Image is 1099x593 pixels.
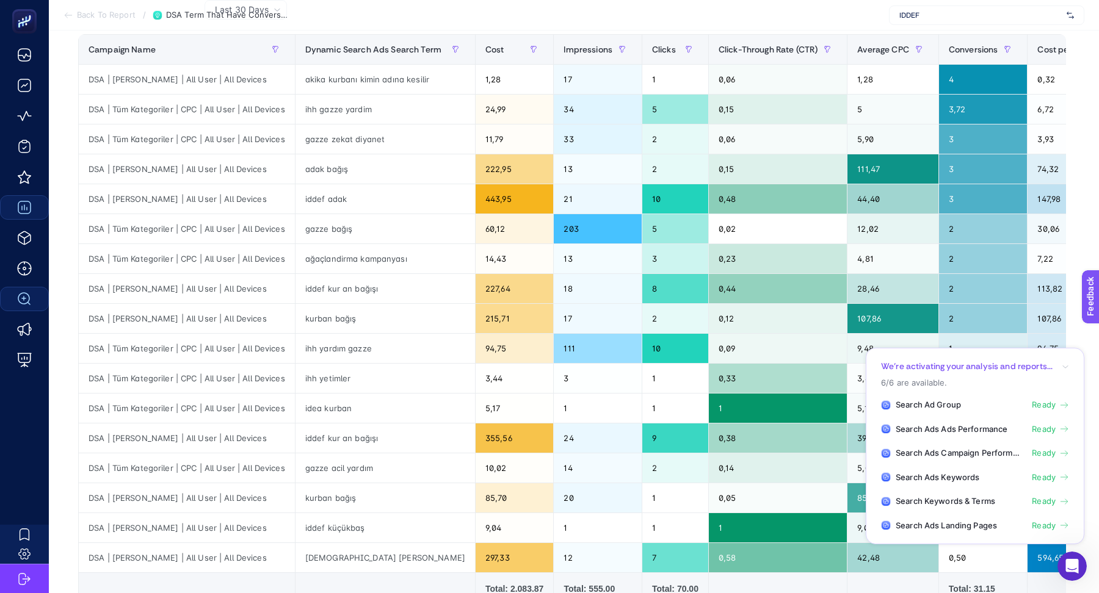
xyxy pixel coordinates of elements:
[939,65,1028,94] div: 4
[642,65,708,94] div: 1
[296,364,475,393] div: ihh yetimler
[1067,9,1074,21] img: svg%3e
[79,65,295,94] div: DSA | [PERSON_NAME] | All User | All Devices
[1032,423,1056,436] span: Ready
[939,274,1028,303] div: 2
[79,543,295,572] div: DSA | [PERSON_NAME] | All User | All Devices
[476,154,553,184] div: 222,95
[79,334,295,363] div: DSA | Tüm Kategoriler | CPC | All User | All Devices
[25,154,204,167] div: Send us a message
[166,10,288,20] span: DSA Term That Have Conversions
[162,411,205,420] span: Messages
[554,304,642,333] div: 17
[857,45,909,54] span: Average CPC
[564,45,612,54] span: Impressions
[709,244,847,273] div: 0,23
[296,513,475,542] div: iddef küçükbaş
[296,274,475,303] div: iddef kur an bağışı
[847,124,938,154] div: 5,90
[1032,399,1056,411] span: Ready
[847,543,938,572] div: 42,48
[12,143,232,190] div: Send us a messageWe'll be back online in 2 hours
[1032,447,1069,459] a: Ready
[709,304,847,333] div: 0,12
[296,394,475,423] div: idea kurban
[79,394,295,423] div: DSA | Tüm Kategoriler | CPC | All User | All Devices
[79,304,295,333] div: DSA | [PERSON_NAME] | All User | All Devices
[939,244,1028,273] div: 2
[642,244,708,273] div: 3
[296,423,475,453] div: iddef kur an bağışı
[709,543,847,572] div: 0,58
[642,483,708,512] div: 1
[476,423,553,453] div: 355,56
[554,214,642,243] div: 203
[939,95,1028,124] div: 3,72
[554,543,642,572] div: 12
[949,45,998,54] span: Conversions
[896,472,979,484] span: Search Ads Keywords
[476,483,553,512] div: 85,70
[709,124,847,154] div: 0,06
[847,65,938,94] div: 1,28
[554,483,642,512] div: 20
[847,214,938,243] div: 12,02
[709,513,847,542] div: 1
[1032,520,1056,532] span: Ready
[476,543,553,572] div: 297,33
[939,154,1028,184] div: 3
[122,381,244,429] button: Messages
[652,45,676,54] span: Clicks
[896,520,997,532] span: Search Ads Landing Pages
[847,394,938,423] div: 5,17
[79,364,295,393] div: DSA | Tüm Kategoriler | CPC | All User | All Devices
[847,244,938,273] div: 4,81
[709,334,847,363] div: 0,09
[296,65,475,94] div: akika kurbanı kimin adına kesilir
[899,10,1062,20] span: IDDEF
[554,423,642,453] div: 24
[709,65,847,94] div: 0,06
[79,244,295,273] div: DSA | Tüm Kategoriler | CPC | All User | All Devices
[476,95,553,124] div: 24,99
[476,304,553,333] div: 215,71
[847,184,938,214] div: 44,40
[554,154,642,184] div: 13
[642,513,708,542] div: 1
[79,95,295,124] div: DSA | Tüm Kategoriler | CPC | All User | All Devices
[847,423,938,453] div: 39,51
[642,304,708,333] div: 2
[79,423,295,453] div: DSA | [PERSON_NAME] | All User | All Devices
[296,124,475,154] div: gazze zekat diyanet
[1057,552,1087,581] iframe: Intercom live chat
[47,411,74,420] span: Home
[554,334,642,363] div: 111
[642,543,708,572] div: 7
[1032,495,1056,508] span: Ready
[305,45,441,54] span: Dynamic Search Ads Search Term
[642,124,708,154] div: 2
[24,23,92,43] img: logo
[709,394,847,423] div: 1
[939,543,1028,572] div: 0,50
[642,453,708,483] div: 2
[939,334,1028,363] div: 1
[709,214,847,243] div: 0,02
[554,244,642,273] div: 13
[642,334,708,363] div: 10
[709,364,847,393] div: 0,33
[79,483,295,512] div: DSA | [PERSON_NAME] | All User | All Devices
[476,274,553,303] div: 227,64
[1032,447,1056,459] span: Ready
[642,214,708,243] div: 5
[847,154,938,184] div: 111,47
[296,244,475,273] div: ağaçlandirma kampanyası
[554,274,642,303] div: 18
[79,124,295,154] div: DSA | Tüm Kategoriler | CPC | All User | All Devices
[476,453,553,483] div: 10,02
[642,154,708,184] div: 2
[296,543,475,572] div: [DEMOGRAPHIC_DATA] [PERSON_NAME]
[476,334,553,363] div: 94,75
[296,483,475,512] div: kurban bağış
[881,377,1069,389] p: 6/6 are available.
